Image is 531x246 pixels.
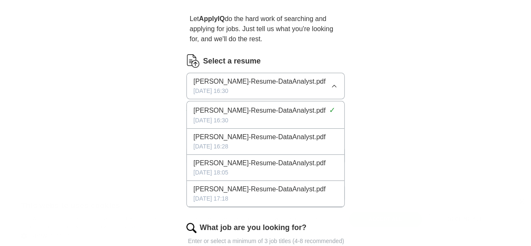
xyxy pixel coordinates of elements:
span: ✓ [329,105,335,116]
label: Select a resume [203,56,261,67]
div: Show details [21,231,336,240]
span: Show details [31,233,71,239]
div: Accept all [349,212,422,227]
div: This website uses cookies [21,198,315,211]
img: CV Icon [186,54,200,68]
span: [PERSON_NAME]-Resume-DataAnalyst.pdf [194,77,326,87]
strong: ApplyIQ [199,15,225,22]
div: Decline all [428,212,503,227]
div: [DATE] 16:30 [194,116,338,125]
div: Close [518,199,525,205]
span: [PERSON_NAME]-Resume-DataAnalyst.pdf [194,132,326,142]
span: [PERSON_NAME]-Resume-DataAnalyst.pdf [194,158,326,168]
div: [DATE] 16:28 [194,142,338,151]
div: [DATE] 18:05 [194,168,338,177]
span: [PERSON_NAME]-Resume-DataAnalyst.pdf [194,106,326,116]
span: [PERSON_NAME]-Resume-DataAnalyst.pdf [194,184,326,194]
span: This website uses cookies to improve user experience and to enable personalised advertising. By u... [21,215,336,230]
button: [PERSON_NAME]-Resume-DataAnalyst.pdf[DATE] 16:30 [186,73,345,99]
a: Read more, opens a new window [130,224,156,230]
span: [DATE] 16:30 [194,87,228,95]
p: Let do the hard work of searching and applying for jobs. Just tell us what you're looking for, an... [186,11,345,48]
